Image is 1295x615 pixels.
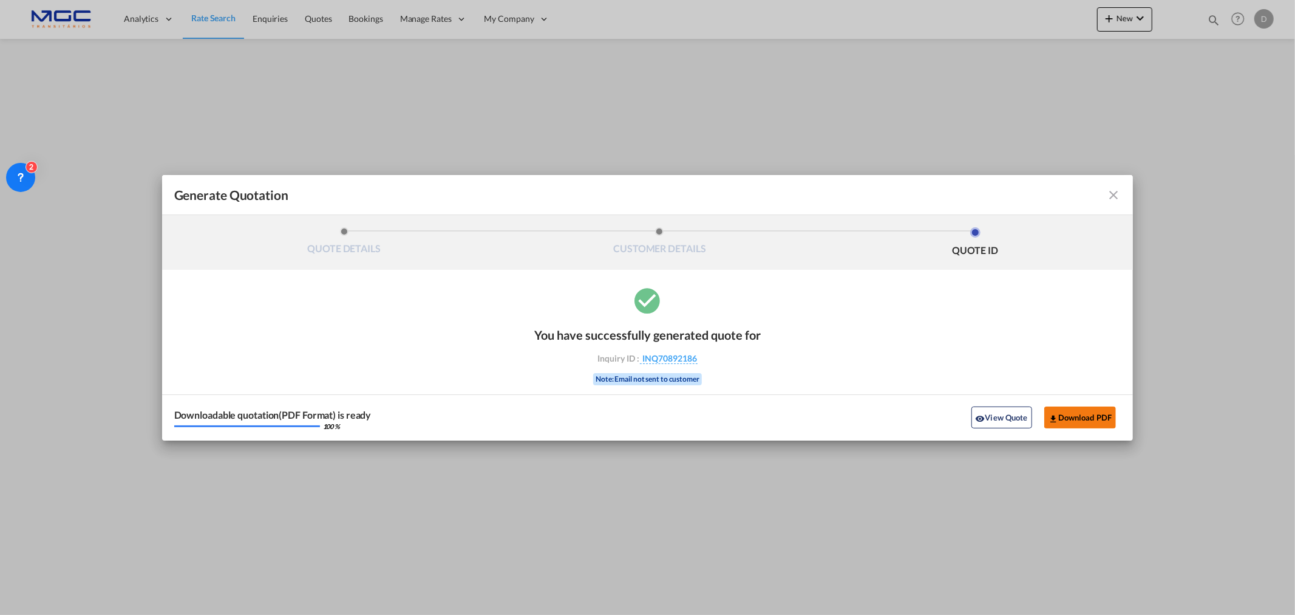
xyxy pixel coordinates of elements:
md-dialog: Generate QuotationQUOTE ... [162,175,1134,441]
div: Inquiry ID : [577,353,718,364]
li: CUSTOMER DETAILS [501,227,817,260]
button: icon-eyeView Quote [971,407,1032,428]
div: Downloadable quotation(PDF Format) is ready [174,410,372,420]
button: Download PDF [1044,407,1117,428]
div: You have successfully generated quote for [534,328,761,342]
li: QUOTE ID [817,227,1133,260]
span: INQ70892186 [640,353,698,364]
li: QUOTE DETAILS [186,227,502,260]
md-icon: icon-checkbox-marked-circle [633,285,663,315]
span: Generate Quotation [174,187,288,203]
div: Note: Email not sent to customer [593,373,702,385]
div: 100 % [323,423,341,430]
md-icon: icon-eye [976,414,985,424]
md-icon: icon-download [1049,414,1058,424]
md-icon: icon-close fg-AAA8AD cursor m-0 [1106,188,1121,202]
